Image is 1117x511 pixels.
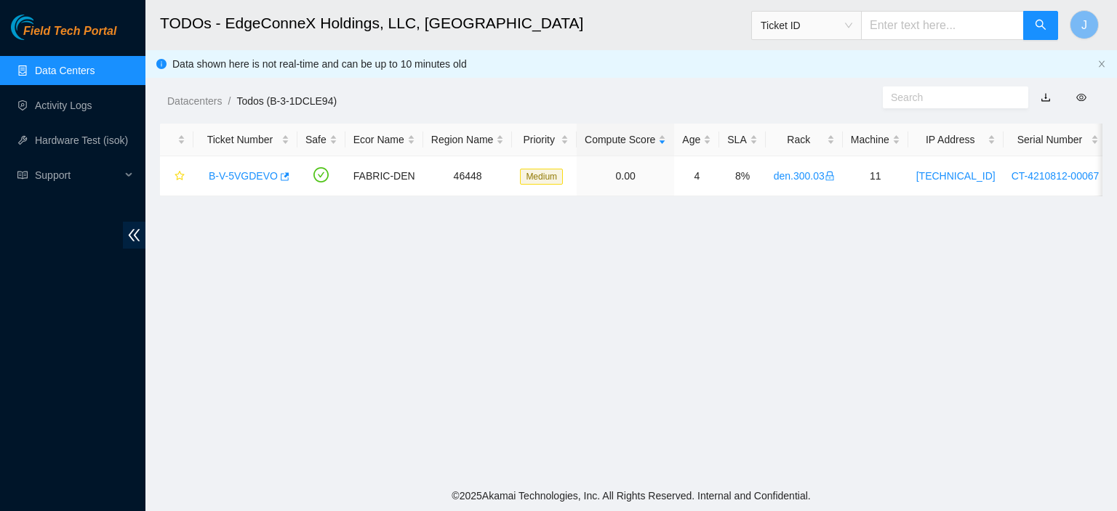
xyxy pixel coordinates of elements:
input: Search [891,89,1009,105]
td: 11 [843,156,908,196]
a: [TECHNICAL_ID] [916,170,996,182]
a: den.300.03lock [774,170,835,182]
a: Activity Logs [35,100,92,111]
span: double-left [123,222,145,249]
button: search [1023,11,1058,40]
span: check-circle [313,167,329,182]
span: Ticket ID [761,15,852,36]
span: eye [1076,92,1086,102]
a: B-V-5VGDEVO [209,170,278,182]
button: download [1030,86,1062,109]
td: 8% [719,156,765,196]
td: 4 [674,156,719,196]
span: Medium [520,169,563,185]
td: 0.00 [577,156,674,196]
td: 46448 [423,156,513,196]
span: / [228,95,231,107]
a: Datacenters [167,95,222,107]
span: search [1035,19,1046,33]
footer: © 2025 Akamai Technologies, Inc. All Rights Reserved. Internal and Confidential. [145,480,1117,511]
a: download [1041,92,1051,103]
td: FABRIC-DEN [345,156,423,196]
a: CT-4210812-00067 [1012,170,1100,182]
span: J [1081,16,1087,34]
a: Data Centers [35,65,95,76]
a: Hardware Test (isok) [35,134,128,146]
img: Akamai Technologies [11,15,73,40]
span: Support [35,161,121,190]
span: close [1097,60,1106,68]
span: Field Tech Portal [23,25,116,39]
a: Akamai TechnologiesField Tech Portal [11,26,116,45]
button: J [1070,10,1099,39]
input: Enter text here... [861,11,1024,40]
span: lock [825,171,835,181]
button: close [1097,60,1106,69]
a: Todos (B-3-1DCLE94) [236,95,337,107]
span: star [175,171,185,182]
span: read [17,170,28,180]
button: star [168,164,185,188]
